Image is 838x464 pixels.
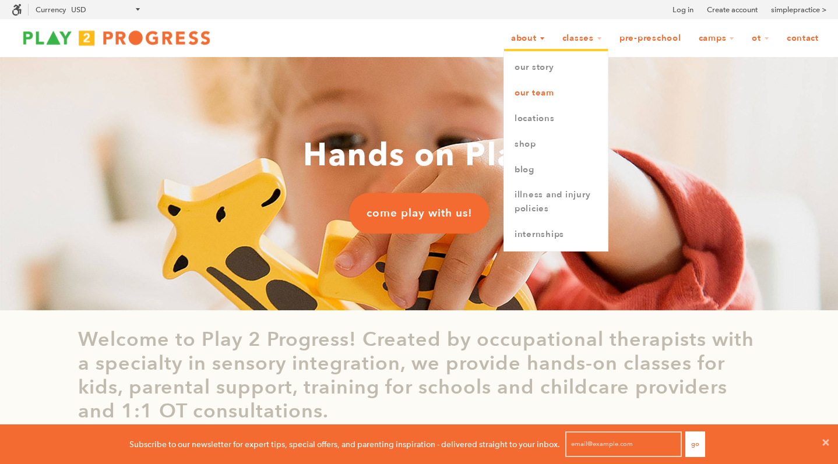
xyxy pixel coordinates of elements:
[504,80,608,106] a: Our Team
[672,4,693,16] a: Log in
[504,222,608,247] a: Internships
[504,55,608,80] a: Our Story
[779,27,826,49] a: Contact
[771,4,826,16] a: simplepractice >
[504,106,608,132] a: Locations
[78,328,760,423] p: Welcome to Play 2 Progress! Created by occupational therapists with a specialty in sensory integr...
[565,431,682,457] input: email@example.com
[744,27,777,49] a: OT
[349,193,490,233] a: come play with us!
[504,157,608,183] a: Blog
[36,5,66,14] label: Currency
[691,27,742,49] a: Camps
[503,27,552,49] a: About
[685,431,705,457] button: Go
[129,438,560,451] p: Subscribe to our newsletter for expert tips, special offers, and parenting inspiration - delivere...
[707,4,758,16] a: Create account
[612,27,689,49] a: Pre-Preschool
[504,132,608,157] a: Shop
[12,26,221,49] img: Play2Progress logo
[555,27,610,49] a: Classes
[367,206,472,221] span: come play with us!
[504,182,608,222] a: Illness and Injury Policies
